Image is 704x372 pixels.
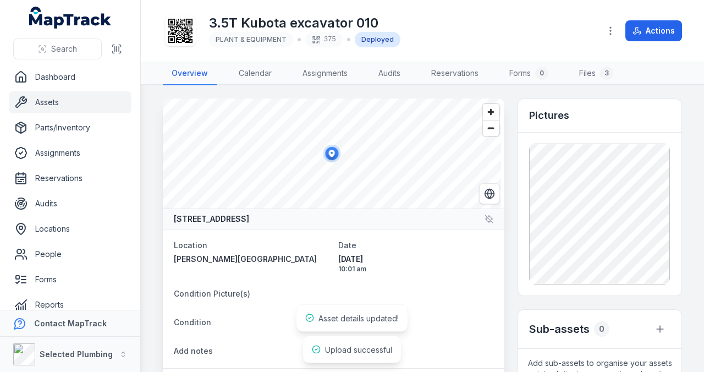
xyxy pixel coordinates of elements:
[625,20,682,41] button: Actions
[529,321,590,337] h2: Sub-assets
[34,319,107,328] strong: Contact MapTrack
[483,104,499,120] button: Zoom in
[338,254,494,273] time: 8/26/2025, 10:01:46 AM
[174,214,249,225] strong: [STREET_ADDRESS]
[163,62,217,85] a: Overview
[338,265,494,273] span: 10:01 am
[40,349,113,359] strong: Selected Plumbing
[13,39,102,59] button: Search
[9,167,131,189] a: Reservations
[216,35,287,43] span: PLANT & EQUIPMENT
[483,120,499,136] button: Zoom out
[9,66,131,88] a: Dashboard
[174,289,250,298] span: Condition Picture(s)
[230,62,280,85] a: Calendar
[338,240,356,250] span: Date
[51,43,77,54] span: Search
[9,294,131,316] a: Reports
[529,108,569,123] h3: Pictures
[174,346,213,355] span: Add notes
[9,142,131,164] a: Assignments
[9,193,131,215] a: Audits
[174,240,207,250] span: Location
[600,67,613,80] div: 3
[9,91,131,113] a: Assets
[9,117,131,139] a: Parts/Inventory
[9,243,131,265] a: People
[338,254,494,265] span: [DATE]
[535,67,548,80] div: 0
[370,62,409,85] a: Audits
[501,62,557,85] a: Forms0
[9,269,131,291] a: Forms
[305,32,343,47] div: 375
[29,7,112,29] a: MapTrack
[294,62,356,85] a: Assignments
[174,254,329,265] a: [PERSON_NAME][GEOGRAPHIC_DATA]
[594,321,609,337] div: 0
[9,218,131,240] a: Locations
[174,254,317,264] span: [PERSON_NAME][GEOGRAPHIC_DATA]
[163,99,501,209] canvas: Map
[479,183,500,204] button: Switch to Satellite View
[209,14,400,32] h1: 3.5T Kubota excavator 010
[355,32,400,47] div: Deployed
[570,62,622,85] a: Files3
[318,314,399,323] span: Asset details updated!
[174,318,211,327] span: Condition
[422,62,487,85] a: Reservations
